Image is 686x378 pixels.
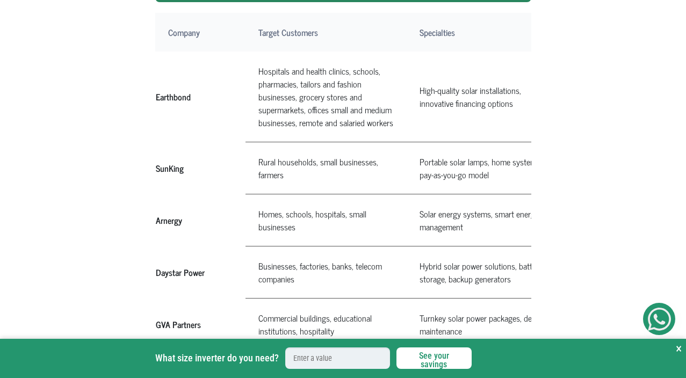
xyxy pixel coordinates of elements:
th: Company [155,13,245,52]
th: Arnergy [155,194,245,246]
img: Get Started On Earthbond Via Whatsapp [648,308,671,331]
th: GVA Partners [155,298,245,350]
td: Rural households, small businesses, farmers [245,142,407,194]
th: Earthbond [155,52,245,142]
label: What size inverter do you need? [155,352,279,365]
button: See your savings [396,347,472,369]
td: Hospitals and health clinics, schools, pharmacies, tailors and fashion businesses, grocery stores... [245,52,407,142]
th: Specialties [407,13,568,52]
input: Enter a value [285,347,390,369]
td: Commercial buildings, educational institutions, hospitality [245,298,407,350]
th: Target Customers [245,13,407,52]
td: Hybrid solar power solutions, battery storage, backup generators [407,246,568,298]
td: High-quality solar installations, innovative financing options [407,52,568,142]
td: Businesses, factories, banks, telecom companies [245,246,407,298]
td: Portable solar lamps, home systems, pay-as-you-go model [407,142,568,194]
th: Daystar Power [155,246,245,298]
button: Close Sticky CTA [676,339,682,358]
td: Solar energy systems, smart energy management [407,194,568,246]
th: SunKing [155,142,245,194]
td: Homes, schools, hospitals, small businesses [245,194,407,246]
td: Turnkey solar power packages, design to maintenance [407,298,568,350]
